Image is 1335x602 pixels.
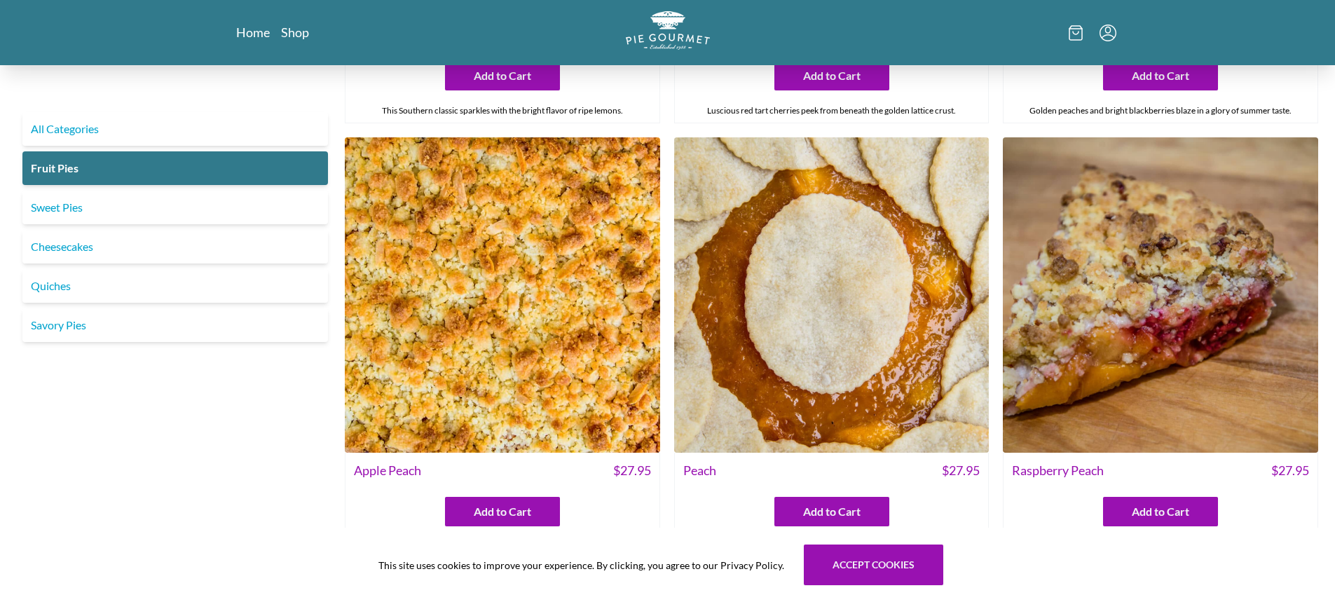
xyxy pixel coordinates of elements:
[1103,497,1218,526] button: Add to Cart
[804,545,943,585] button: Accept cookies
[1012,461,1104,480] span: Raspberry Peach
[345,99,659,123] div: This Southern classic sparkles with the bright flavor of ripe lemons.
[474,67,531,84] span: Add to Cart
[445,497,560,526] button: Add to Cart
[942,461,980,480] span: $ 27.95
[675,99,989,123] div: Luscious red tart cherries peek from beneath the golden lattice crust.
[1004,99,1317,123] div: Golden peaches and bright blackberries blaze in a glory of summer taste.
[1132,503,1189,520] span: Add to Cart
[1003,137,1318,453] img: Raspberry Peach
[22,269,328,303] a: Quiches
[774,61,889,90] button: Add to Cart
[22,112,328,146] a: All Categories
[1132,67,1189,84] span: Add to Cart
[474,503,531,520] span: Add to Cart
[674,137,990,453] img: Peach
[236,24,270,41] a: Home
[22,191,328,224] a: Sweet Pies
[22,230,328,264] a: Cheesecakes
[1271,461,1309,480] span: $ 27.95
[683,461,716,480] span: Peach
[613,461,651,480] span: $ 27.95
[1103,61,1218,90] button: Add to Cart
[345,137,660,453] img: Apple Peach
[626,11,710,54] a: Logo
[1100,25,1116,41] button: Menu
[22,308,328,342] a: Savory Pies
[626,11,710,50] img: logo
[803,503,861,520] span: Add to Cart
[774,497,889,526] button: Add to Cart
[354,461,421,480] span: Apple Peach
[378,558,784,573] span: This site uses cookies to improve your experience. By clicking, you agree to our Privacy Policy.
[803,67,861,84] span: Add to Cart
[445,61,560,90] button: Add to Cart
[281,24,309,41] a: Shop
[22,151,328,185] a: Fruit Pies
